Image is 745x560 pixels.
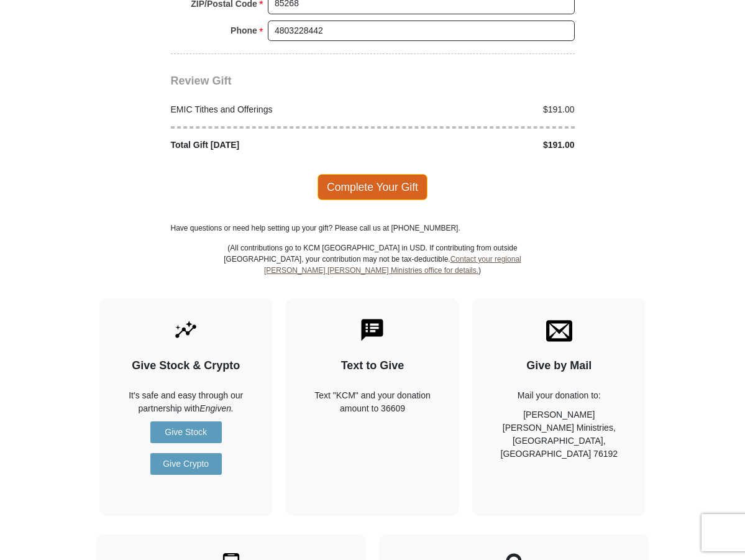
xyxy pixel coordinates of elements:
[173,317,199,343] img: give-by-stock.svg
[171,75,232,87] span: Review Gift
[231,22,257,39] strong: Phone
[308,359,437,373] h4: Text to Give
[199,403,233,413] i: Engiven.
[150,421,222,443] a: Give Stock
[150,453,222,475] a: Give Crypto
[164,139,373,152] div: Total Gift [DATE]
[121,359,251,373] h4: Give Stock & Crypto
[373,139,582,152] div: $191.00
[164,103,373,116] div: EMIC Tithes and Offerings
[171,223,575,234] p: Have questions or need help setting up your gift? Please call us at [PHONE_NUMBER].
[494,389,624,402] p: Mail your donation to:
[121,389,251,415] p: It's safe and easy through our partnership with
[546,317,572,343] img: envelope.svg
[373,103,582,116] div: $191.00
[494,359,624,373] h4: Give by Mail
[494,408,624,461] p: [PERSON_NAME] [PERSON_NAME] Ministries, [GEOGRAPHIC_DATA], [GEOGRAPHIC_DATA] 76192
[308,389,437,415] div: Text "KCM" and your donation amount to 36609
[359,317,385,343] img: text-to-give.svg
[318,174,427,200] span: Complete Your Gift
[224,242,522,298] p: (All contributions go to KCM [GEOGRAPHIC_DATA] in USD. If contributing from outside [GEOGRAPHIC_D...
